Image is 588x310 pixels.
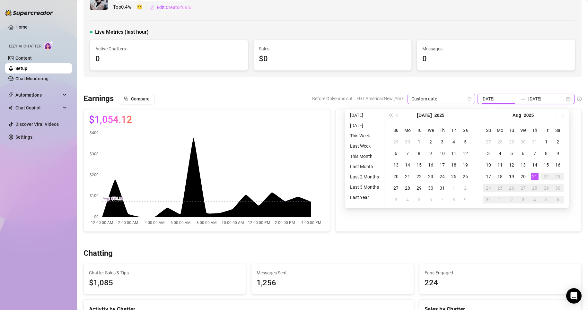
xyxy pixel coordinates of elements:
div: 11 [496,161,504,169]
td: 2025-07-27 [390,182,402,194]
li: [DATE] [347,111,382,119]
button: Choose a month [417,109,432,122]
div: 1 [496,196,504,203]
button: Last year (Control + left) [387,109,394,122]
td: 2025-08-27 [517,182,529,194]
div: 30 [404,138,411,146]
a: Settings [15,134,32,140]
td: 2025-07-28 [494,136,506,148]
td: 2025-08-08 [448,194,460,205]
td: 2025-08-09 [460,194,471,205]
td: 2025-07-15 [413,159,425,171]
div: 9 [427,150,434,157]
td: 2025-07-21 [402,171,413,182]
span: $1,054.12 [89,115,132,125]
th: Fr [448,125,460,136]
div: 26 [461,173,469,180]
td: 2025-08-12 [506,159,517,171]
div: 20 [392,173,400,180]
a: Home [15,24,28,30]
td: 2025-08-14 [529,159,540,171]
td: 2025-08-06 [517,148,529,159]
div: 22 [415,173,423,180]
span: Top 0.4 % [113,4,136,11]
td: 2025-07-19 [460,159,471,171]
td: 2025-09-03 [517,194,529,205]
li: This Month [347,152,382,160]
div: 22 [542,173,550,180]
div: 27 [392,184,400,192]
a: Setup [15,66,27,71]
td: 2025-06-29 [390,136,402,148]
th: Th [529,125,540,136]
td: 2025-08-01 [448,182,460,194]
div: 1,256 [257,277,408,289]
div: 18 [450,161,458,169]
td: 2025-07-04 [448,136,460,148]
td: 2025-07-05 [460,136,471,148]
div: 9 [554,150,562,157]
div: $0 [259,53,406,65]
td: 2025-08-16 [552,159,564,171]
div: 21 [531,173,539,180]
div: 19 [508,173,515,180]
td: 2025-07-26 [460,171,471,182]
div: 6 [554,196,562,203]
button: Choose a year [434,109,444,122]
span: Active Chatters [95,45,243,52]
div: Open Intercom Messenger [566,288,582,304]
button: Compare [119,94,155,104]
div: 28 [496,138,504,146]
th: Tu [506,125,517,136]
div: 5 [461,138,469,146]
td: 2025-08-13 [517,159,529,171]
div: 4 [450,138,458,146]
div: 4 [496,150,504,157]
span: swap-right [521,96,526,101]
td: 2025-08-10 [483,159,494,171]
a: Discover Viral Videos [15,122,59,127]
div: 5 [415,196,423,203]
td: 2025-08-11 [494,159,506,171]
li: This Week [347,132,382,140]
td: 2025-08-01 [540,136,552,148]
td: 2025-08-06 [425,194,436,205]
input: Start date [481,95,518,102]
span: Edit Creator's Bio [157,5,191,10]
div: 13 [519,161,527,169]
td: 2025-09-02 [506,194,517,205]
td: 2025-09-05 [540,194,552,205]
div: 11 [450,150,458,157]
td: 2025-08-04 [402,194,413,205]
img: logo-BBDzfeDw.svg [5,10,53,16]
div: 24 [438,173,446,180]
div: 3 [438,138,446,146]
td: 2025-07-18 [448,159,460,171]
div: 7 [404,150,411,157]
td: 2025-08-22 [540,171,552,182]
img: AI Chatter [44,41,54,50]
td: 2025-08-15 [540,159,552,171]
div: 25 [450,173,458,180]
div: 5 [542,196,550,203]
div: 12 [461,150,469,157]
div: 18 [496,173,504,180]
td: 2025-07-31 [436,182,448,194]
td: 2025-08-02 [552,136,564,148]
div: 30 [427,184,434,192]
td: 2025-07-22 [413,171,425,182]
span: 🙂 [136,4,149,11]
div: 19 [461,161,469,169]
td: 2025-07-14 [402,159,413,171]
td: 2025-07-29 [413,182,425,194]
span: Before OnlyFans cut [312,94,353,103]
div: 9 [461,196,469,203]
td: 2025-08-03 [390,194,402,205]
div: 17 [438,161,446,169]
div: 5 [508,150,515,157]
div: 25 [496,184,504,192]
li: Last Month [347,163,382,170]
td: 2025-08-23 [552,171,564,182]
td: 2025-07-25 [448,171,460,182]
div: 8 [415,150,423,157]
